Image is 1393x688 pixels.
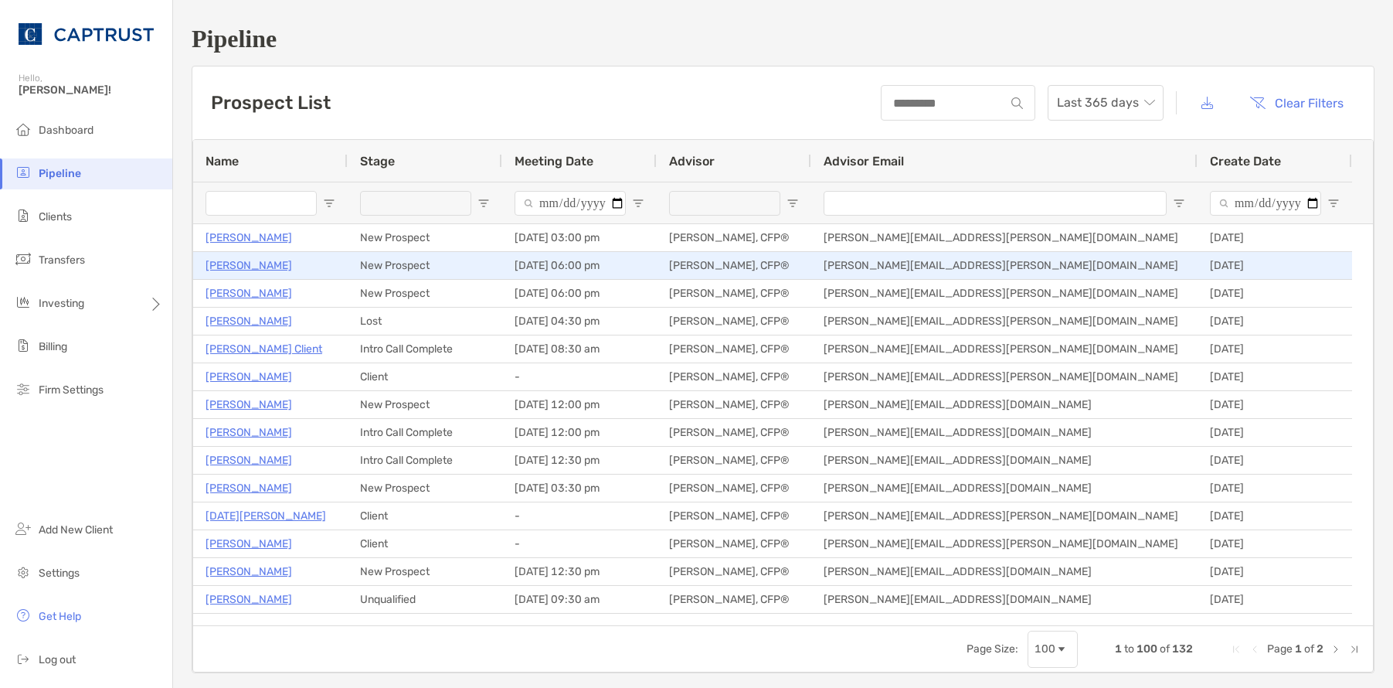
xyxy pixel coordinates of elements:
[502,558,657,585] div: [DATE] 12:30 pm
[206,312,292,331] a: [PERSON_NAME]
[206,423,292,442] a: [PERSON_NAME]
[206,590,292,609] a: [PERSON_NAME]
[811,558,1198,585] div: [PERSON_NAME][EMAIL_ADDRESS][DOMAIN_NAME]
[1198,419,1352,446] div: [DATE]
[19,83,163,97] span: [PERSON_NAME]!
[657,335,811,363] div: [PERSON_NAME], CFP®
[323,197,335,209] button: Open Filter Menu
[967,642,1018,656] div: Page Size:
[1198,308,1352,335] div: [DATE]
[14,250,32,268] img: transfers icon
[515,154,593,169] span: Meeting Date
[1330,643,1342,656] div: Next Page
[206,284,292,303] a: [PERSON_NAME]
[14,606,32,625] img: get-help icon
[657,280,811,307] div: [PERSON_NAME], CFP®
[657,447,811,474] div: [PERSON_NAME], CFP®
[1238,86,1355,120] button: Clear Filters
[1198,280,1352,307] div: [DATE]
[657,308,811,335] div: [PERSON_NAME], CFP®
[1198,335,1352,363] div: [DATE]
[39,124,93,137] span: Dashboard
[824,154,904,169] span: Advisor Email
[348,308,502,335] div: Lost
[206,191,317,216] input: Name Filter Input
[1198,447,1352,474] div: [DATE]
[348,335,502,363] div: Intro Call Complete
[502,447,657,474] div: [DATE] 12:30 pm
[1173,197,1185,209] button: Open Filter Menu
[14,206,32,225] img: clients icon
[39,297,84,310] span: Investing
[39,340,67,353] span: Billing
[1057,86,1154,120] span: Last 365 days
[632,197,644,209] button: Open Filter Menu
[1198,475,1352,502] div: [DATE]
[192,25,1374,53] h1: Pipeline
[206,451,292,470] a: [PERSON_NAME]
[1230,643,1242,656] div: First Page
[206,367,292,387] a: [PERSON_NAME]
[1136,642,1157,656] span: 100
[811,530,1198,557] div: [PERSON_NAME][EMAIL_ADDRESS][PERSON_NAME][DOMAIN_NAME]
[1327,197,1340,209] button: Open Filter Menu
[1198,224,1352,251] div: [DATE]
[348,280,502,307] div: New Prospect
[1210,154,1281,169] span: Create Date
[502,475,657,502] div: [DATE] 03:30 pm
[1115,642,1122,656] span: 1
[502,419,657,446] div: [DATE] 12:00 pm
[14,336,32,355] img: billing icon
[348,475,502,502] div: New Prospect
[206,395,292,414] p: [PERSON_NAME]
[39,610,81,623] span: Get Help
[1035,642,1055,656] div: 100
[206,154,239,169] span: Name
[1249,643,1261,656] div: Previous Page
[502,586,657,613] div: [DATE] 09:30 am
[206,256,292,275] p: [PERSON_NAME]
[206,228,292,247] a: [PERSON_NAME]
[657,586,811,613] div: [PERSON_NAME], CFP®
[348,252,502,279] div: New Prospect
[348,530,502,557] div: Client
[1011,97,1023,109] img: input icon
[39,210,72,223] span: Clients
[39,523,113,536] span: Add New Client
[1160,642,1170,656] span: of
[1295,642,1302,656] span: 1
[348,586,502,613] div: Unqualified
[657,391,811,418] div: [PERSON_NAME], CFP®
[206,562,292,581] p: [PERSON_NAME]
[39,254,85,267] span: Transfers
[811,502,1198,530] div: [PERSON_NAME][EMAIL_ADDRESS][PERSON_NAME][DOMAIN_NAME]
[1198,363,1352,390] div: [DATE]
[348,502,502,530] div: Client
[502,252,657,279] div: [DATE] 06:00 pm
[502,530,657,557] div: -
[502,308,657,335] div: [DATE] 04:30 pm
[206,534,292,553] a: [PERSON_NAME]
[502,502,657,530] div: -
[206,506,326,526] a: [DATE][PERSON_NAME]
[1198,586,1352,613] div: [DATE]
[14,380,32,398] img: firm-settings icon
[502,363,657,390] div: -
[811,419,1198,446] div: [PERSON_NAME][EMAIL_ADDRESS][DOMAIN_NAME]
[657,224,811,251] div: [PERSON_NAME], CFP®
[39,653,76,666] span: Log out
[206,339,322,359] a: [PERSON_NAME] Client
[1172,642,1193,656] span: 132
[39,383,104,397] span: Firm Settings
[39,167,81,180] span: Pipeline
[206,479,292,498] a: [PERSON_NAME]
[657,530,811,557] div: [PERSON_NAME], CFP®
[348,391,502,418] div: New Prospect
[657,252,811,279] div: [PERSON_NAME], CFP®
